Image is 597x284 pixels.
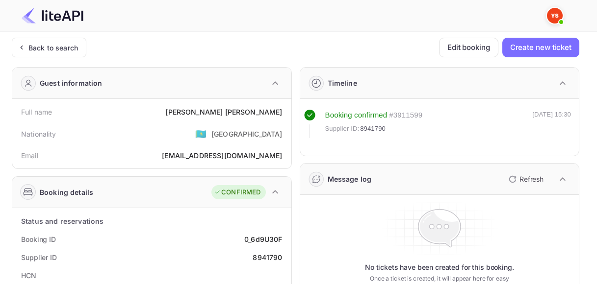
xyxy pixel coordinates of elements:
[547,8,563,24] img: Yandex Support
[162,150,282,161] div: [EMAIL_ADDRESS][DOMAIN_NAME]
[325,124,360,134] span: Supplier ID:
[503,171,547,187] button: Refresh
[21,216,104,226] div: Status and reservations
[21,150,38,161] div: Email
[214,188,260,197] div: CONFIRMED
[40,187,93,197] div: Booking details
[21,234,56,244] div: Booking ID
[532,110,571,138] div: [DATE] 15:30
[21,270,36,281] div: HCN
[328,174,372,184] div: Message log
[21,252,57,262] div: Supplier ID
[28,43,78,53] div: Back to search
[389,110,422,121] div: # 3911599
[40,78,103,88] div: Guest information
[325,110,388,121] div: Booking confirmed
[439,38,498,57] button: Edit booking
[244,234,282,244] div: 0_6d9U30F
[165,107,282,117] div: [PERSON_NAME] [PERSON_NAME]
[21,107,52,117] div: Full name
[328,78,357,88] div: Timeline
[360,124,386,134] span: 8941790
[22,8,83,24] img: LiteAPI Logo
[253,252,282,262] div: 8941790
[21,129,56,139] div: Nationality
[195,125,207,142] span: United States
[502,38,579,57] button: Create new ticket
[211,129,283,139] div: [GEOGRAPHIC_DATA]
[365,262,514,272] p: No tickets have been created for this booking.
[519,174,544,184] p: Refresh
